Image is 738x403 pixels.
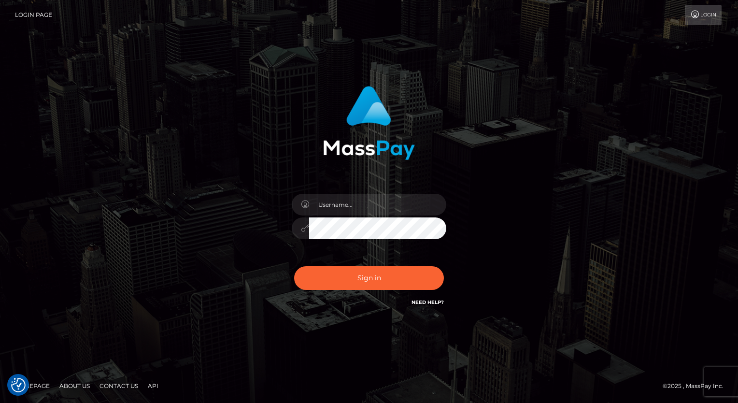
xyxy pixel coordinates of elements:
a: API [144,378,162,393]
a: About Us [56,378,94,393]
a: Need Help? [412,299,444,305]
a: Homepage [11,378,54,393]
button: Sign in [294,266,444,290]
div: © 2025 , MassPay Inc. [663,381,731,391]
a: Login Page [15,5,52,25]
img: MassPay Login [323,86,415,160]
a: Login [685,5,722,25]
img: Revisit consent button [11,378,26,392]
button: Consent Preferences [11,378,26,392]
a: Contact Us [96,378,142,393]
input: Username... [309,194,446,216]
